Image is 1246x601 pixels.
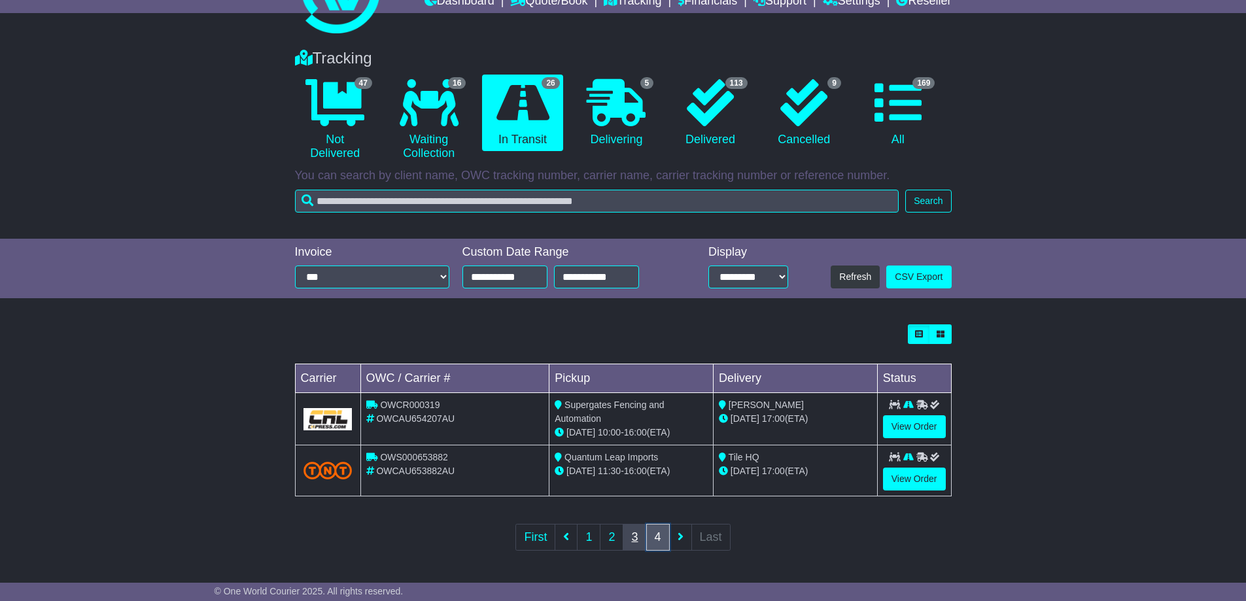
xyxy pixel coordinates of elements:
a: 113 Delivered [670,75,750,152]
a: 1 [577,524,600,551]
span: 10:00 [598,427,621,438]
span: Tile HQ [729,452,759,462]
div: Invoice [295,245,449,260]
div: - (ETA) [555,464,708,478]
span: [DATE] [731,413,759,424]
button: Search [905,190,951,213]
span: 16 [448,77,466,89]
span: 17:00 [762,413,785,424]
a: View Order [883,468,946,490]
div: (ETA) [719,412,872,426]
div: Display [708,245,788,260]
div: Tracking [288,49,958,68]
a: 4 [646,524,670,551]
td: Delivery [713,364,877,393]
span: © One World Courier 2025. All rights reserved. [215,586,404,596]
a: 2 [600,524,623,551]
span: 11:30 [598,466,621,476]
span: 47 [355,77,372,89]
td: Carrier [295,364,360,393]
a: 26 In Transit [482,75,562,152]
span: [DATE] [566,427,595,438]
img: GetCarrierServiceLogo [303,408,353,430]
a: 5 Delivering [576,75,657,152]
span: OWS000653882 [380,452,448,462]
a: 16 Waiting Collection [389,75,469,165]
span: [DATE] [731,466,759,476]
td: OWC / Carrier # [360,364,549,393]
div: (ETA) [719,464,872,478]
button: Refresh [831,266,880,288]
a: CSV Export [886,266,951,288]
td: Pickup [549,364,714,393]
td: Status [877,364,951,393]
a: First [515,524,555,551]
span: 26 [542,77,559,89]
span: [PERSON_NAME] [729,400,804,410]
span: OWCR000319 [380,400,440,410]
p: You can search by client name, OWC tracking number, carrier name, carrier tracking number or refe... [295,169,952,183]
span: 16:00 [624,466,647,476]
a: 3 [623,524,646,551]
div: Custom Date Range [462,245,672,260]
span: 9 [827,77,841,89]
span: Supergates Fencing and Automation [555,400,664,424]
a: 9 Cancelled [764,75,844,152]
span: 17:00 [762,466,785,476]
span: OWCAU653882AU [376,466,455,476]
span: [DATE] [566,466,595,476]
span: 113 [725,77,748,89]
img: TNT_Domestic.png [303,462,353,479]
a: 47 Not Delivered [295,75,375,165]
a: View Order [883,415,946,438]
div: - (ETA) [555,426,708,439]
span: Quantum Leap Imports [564,452,658,462]
span: 5 [640,77,654,89]
span: 16:00 [624,427,647,438]
a: 169 All [857,75,938,152]
span: 169 [912,77,935,89]
span: OWCAU654207AU [376,413,455,424]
